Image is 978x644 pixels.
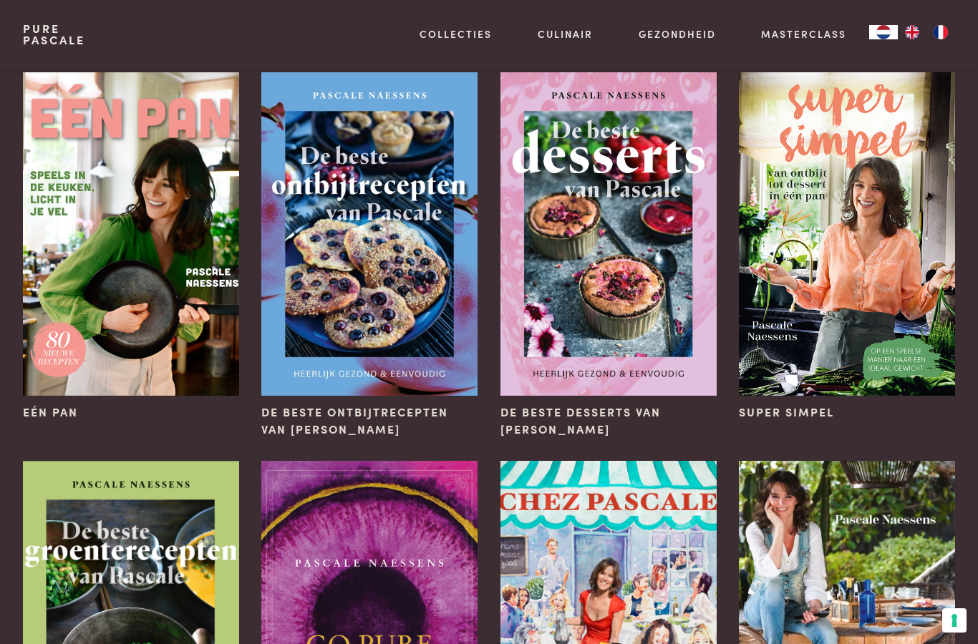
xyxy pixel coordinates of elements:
[500,72,717,438] a: De beste desserts van Pascale De beste desserts van [PERSON_NAME]
[739,72,955,396] img: Super Simpel
[23,72,239,421] a: Eén pan Eén pan
[420,26,492,42] a: Collecties
[261,72,478,438] a: De beste ontbijtrecepten van Pascale De beste ontbijtrecepten van [PERSON_NAME]
[926,25,955,39] a: FR
[23,72,239,396] img: Eén pan
[898,25,926,39] a: EN
[761,26,846,42] a: Masterclass
[261,404,478,438] span: De beste ontbijtrecepten van [PERSON_NAME]
[639,26,716,42] a: Gezondheid
[261,72,478,396] img: De beste ontbijtrecepten van Pascale
[23,404,78,421] span: Eén pan
[898,25,955,39] ul: Language list
[869,25,898,39] div: Language
[538,26,593,42] a: Culinair
[23,23,85,46] a: PurePascale
[739,404,834,421] span: Super Simpel
[500,404,717,438] span: De beste desserts van [PERSON_NAME]
[739,72,955,421] a: Super Simpel Super Simpel
[500,72,717,396] img: De beste desserts van Pascale
[869,25,955,39] aside: Language selected: Nederlands
[869,25,898,39] a: NL
[942,608,967,633] button: Uw voorkeuren voor toestemming voor trackingtechnologieën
